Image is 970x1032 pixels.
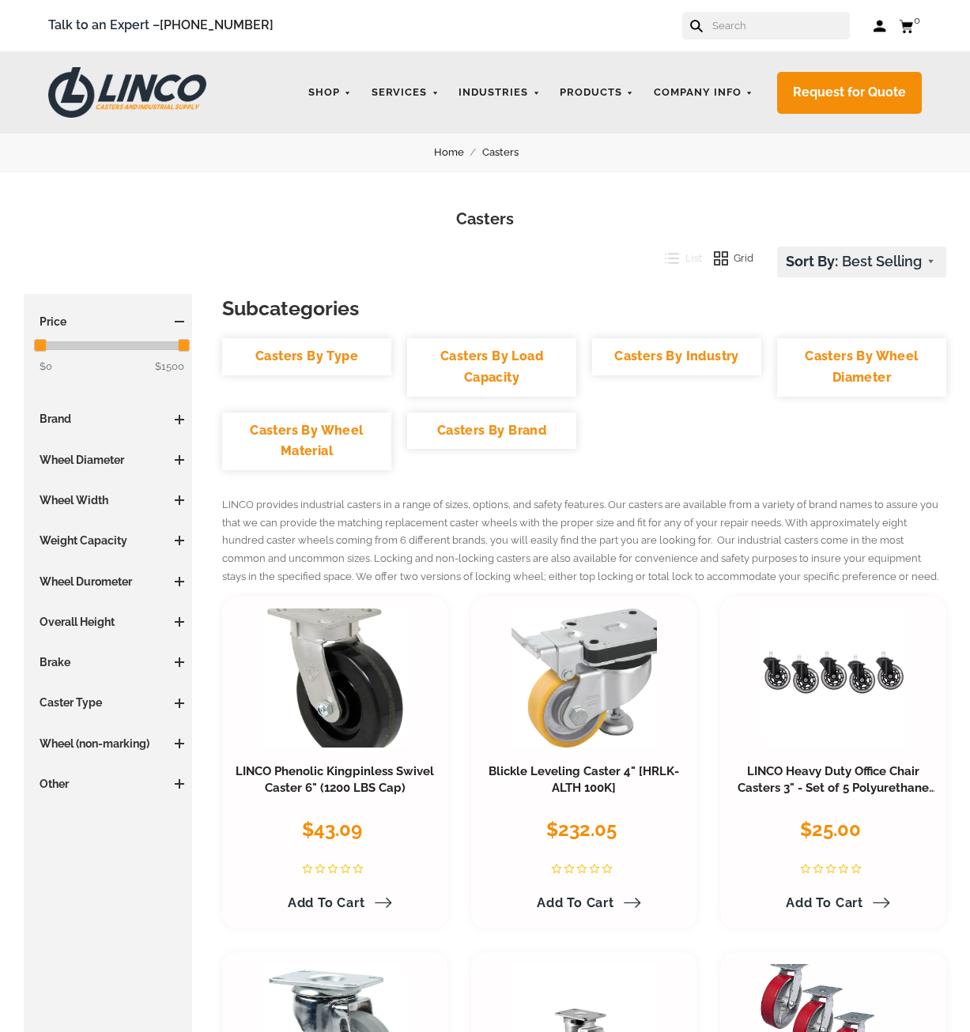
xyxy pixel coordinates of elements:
h3: Wheel (non-marking) [32,736,184,751]
h3: Weight Capacity [32,533,184,548]
a: Services [364,77,447,108]
span: 0 [914,14,920,26]
a: Add to Cart [527,890,641,917]
a: Casters By Load Capacity [407,338,576,396]
a: Casters By Wheel Diameter [777,338,946,396]
h3: Wheel Diameter [32,452,184,468]
h3: Subcategories [222,294,946,322]
span: Add to Cart [288,895,365,910]
a: Casters [482,144,537,161]
a: Log in [874,18,887,34]
span: $1500 [155,358,184,375]
a: Add to Cart [776,890,890,917]
a: 0 [899,16,922,36]
input: Search [711,12,850,40]
h3: Overall Height [32,614,184,630]
a: LINCO Heavy Duty Office Chair Casters 3" - Set of 5 Polyurethane Swivel Wheels (600 LBS Cap Combi... [738,764,936,830]
span: Add to Cart [537,895,614,910]
a: [PHONE_NUMBER] [160,17,274,32]
h1: Casters [24,208,946,231]
button: Grid [702,247,754,270]
h3: Brake [32,654,184,670]
a: Request for Quote [777,72,922,114]
p: LINCO provides industrial casters in a range of sizes, options, and safety features. Our casters ... [222,496,946,586]
span: $232.05 [546,818,617,841]
a: Company Info [646,77,761,108]
a: Casters By Industry [592,338,761,375]
a: Products [552,77,642,108]
a: Blickle Leveling Caster 4" [HRLK-ALTH 100K] [489,764,679,796]
a: Home [434,144,482,161]
h3: Wheel Durometer [32,574,184,589]
span: $25.00 [800,818,861,841]
h3: Other [32,776,184,792]
span: $0 [40,360,52,372]
a: Casters By Wheel Material [222,412,391,470]
a: Casters By Type [222,338,391,375]
h3: Caster Type [32,695,184,710]
span: Talk to an Expert – [48,15,274,36]
a: Casters By Brand [407,412,576,450]
span: $43.09 [302,818,362,841]
img: LINCO CASTERS & INDUSTRIAL SUPPLY [48,67,206,118]
a: Industries [451,77,548,108]
button: List [653,247,702,270]
h3: Wheel Width [32,492,184,508]
h3: Price [32,314,184,330]
span: Add to Cart [786,895,863,910]
a: Add to Cart [278,890,392,917]
a: LINCO Phenolic Kingpinless Swivel Caster 6" (1200 LBS Cap) [236,764,434,796]
a: Shop [300,77,360,108]
h3: Brand [32,411,184,427]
